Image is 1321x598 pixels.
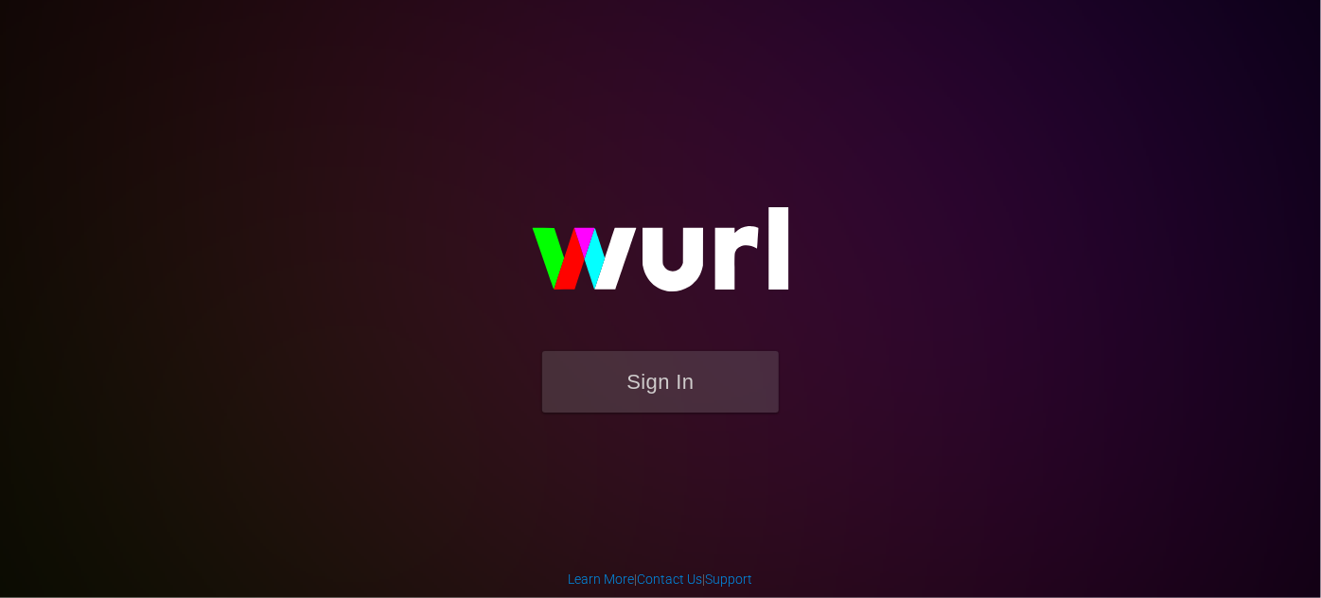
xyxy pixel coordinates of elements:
[569,570,753,589] div: | |
[471,167,850,350] img: wurl-logo-on-black-223613ac3d8ba8fe6dc639794a292ebdb59501304c7dfd60c99c58986ef67473.svg
[706,572,753,587] a: Support
[542,351,779,413] button: Sign In
[569,572,635,587] a: Learn More
[638,572,703,587] a: Contact Us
